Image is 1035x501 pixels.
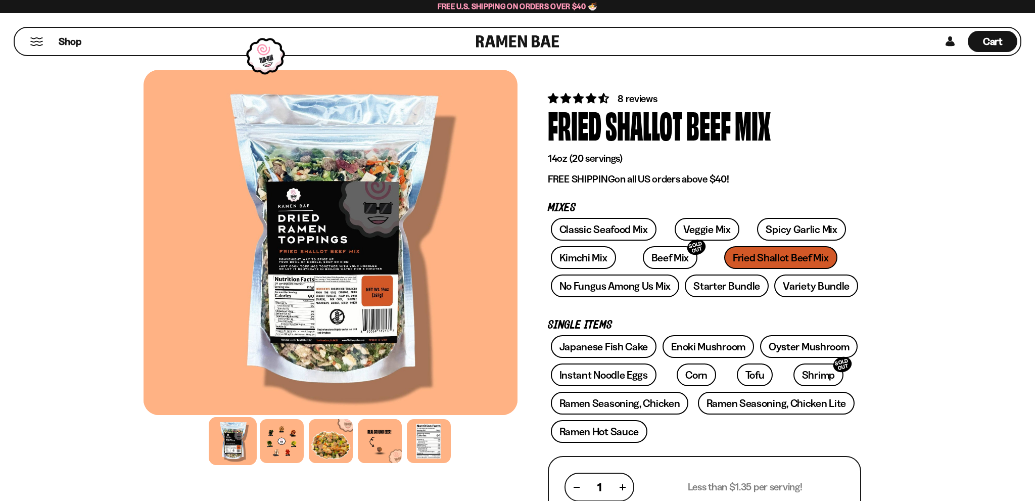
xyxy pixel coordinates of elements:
a: Japanese Fish Cake [551,335,657,358]
a: No Fungus Among Us Mix [551,275,679,297]
span: Shop [59,35,81,49]
a: Tofu [737,363,773,386]
a: Classic Seafood Mix [551,218,656,241]
a: Kimchi Mix [551,246,616,269]
p: Mixes [548,203,861,213]
div: Mix [735,106,771,144]
a: Starter Bundle [685,275,769,297]
div: SOLD OUT [831,355,854,375]
a: Veggie Mix [675,218,739,241]
p: 14oz (20 servings) [548,152,861,165]
strong: FREE SHIPPING [548,173,615,185]
p: Single Items [548,321,861,330]
a: Cart [968,28,1017,55]
a: Enoki Mushroom [663,335,754,358]
a: Instant Noodle Eggs [551,363,656,386]
a: Spicy Garlic Mix [757,218,845,241]
span: Cart [983,35,1003,48]
button: Mobile Menu Trigger [30,37,43,46]
span: 8 reviews [618,93,657,105]
p: Less than $1.35 per serving! [688,481,803,493]
a: Ramen Seasoning, Chicken [551,392,689,415]
div: Shallot [605,106,682,144]
div: SOLD OUT [685,238,708,257]
a: Variety Bundle [774,275,858,297]
div: Fried [548,106,601,144]
a: Shop [59,31,81,52]
div: Beef [686,106,731,144]
a: Corn [677,363,716,386]
p: on all US orders above $40! [548,173,861,186]
a: ShrimpSOLD OUT [793,363,843,386]
span: 1 [597,481,601,493]
a: Beef MixSOLD OUT [643,246,698,269]
span: Free U.S. Shipping on Orders over $40 🍜 [438,2,598,11]
span: 4.62 stars [548,92,611,105]
a: Oyster Mushroom [760,335,858,358]
a: Ramen Seasoning, Chicken Lite [698,392,855,415]
a: Ramen Hot Sauce [551,420,648,443]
